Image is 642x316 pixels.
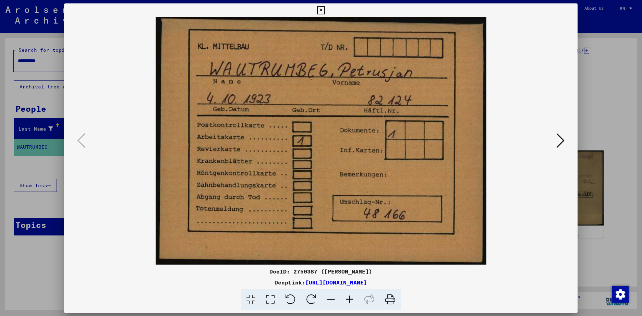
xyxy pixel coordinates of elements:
div: DocID: 2750387 ([PERSON_NAME]) [64,267,578,276]
img: Change consent [612,286,629,303]
div: DeepLink: [64,278,578,287]
a: [URL][DOMAIN_NAME] [305,279,367,286]
img: 001.jpg [87,17,554,265]
div: Change consent [612,286,628,302]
